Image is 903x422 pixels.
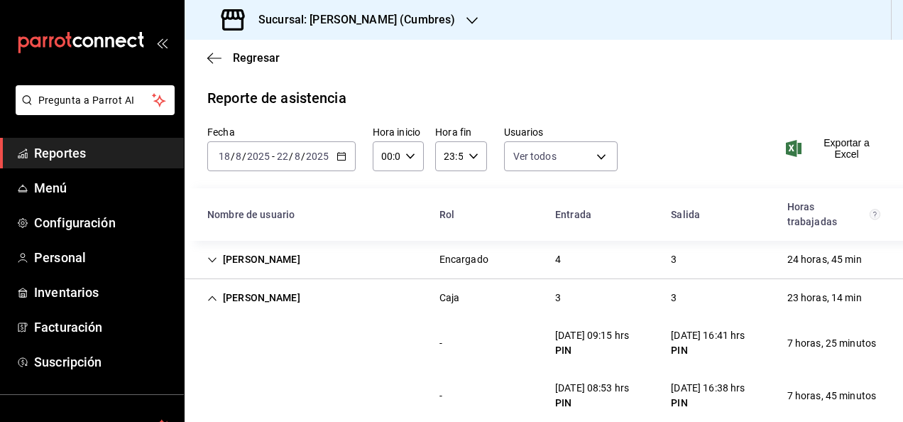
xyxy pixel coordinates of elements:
[428,330,454,357] div: Cell
[671,343,745,358] div: PIN
[439,336,442,351] div: -
[544,247,572,273] div: Cell
[671,396,745,411] div: PIN
[218,151,231,162] input: --
[34,352,173,372] span: Suscripción
[870,209,880,220] svg: El total de horas trabajadas por usuario es el resultado de la suma redondeada del registro de ho...
[34,213,173,232] span: Configuración
[196,247,312,273] div: Cell
[196,390,219,401] div: Cell
[776,383,888,409] div: Cell
[544,323,640,364] div: Cell
[428,383,454,409] div: Cell
[272,151,275,162] span: -
[504,127,618,137] label: Usuarios
[10,103,175,118] a: Pregunta a Parrot AI
[38,93,153,108] span: Pregunta a Parrot AI
[776,330,888,357] div: Cell
[34,318,173,337] span: Facturación
[660,375,756,416] div: Cell
[246,151,270,162] input: ----
[34,248,173,267] span: Personal
[555,381,629,396] div: [DATE] 08:53 hrs
[207,51,280,65] button: Regresar
[555,328,629,343] div: [DATE] 09:15 hrs
[544,285,572,311] div: Cell
[428,202,544,228] div: HeadCell
[242,151,246,162] span: /
[156,37,168,48] button: open_drawer_menu
[789,137,880,160] button: Exportar a Excel
[196,202,428,228] div: HeadCell
[185,188,903,241] div: Head
[207,87,346,109] div: Reporte de asistencia
[233,51,280,65] span: Regresar
[196,337,219,349] div: Cell
[660,285,688,311] div: Cell
[373,127,424,137] label: Hora inicio
[776,194,892,235] div: HeadCell
[289,151,293,162] span: /
[235,151,242,162] input: --
[544,375,640,416] div: Cell
[294,151,301,162] input: --
[439,252,488,267] div: Encargado
[428,285,471,311] div: Cell
[660,202,775,228] div: HeadCell
[660,247,688,273] div: Cell
[428,247,500,273] div: Cell
[435,127,486,137] label: Hora fin
[555,396,629,411] div: PIN
[185,241,903,279] div: Row
[34,283,173,302] span: Inventarios
[276,151,289,162] input: --
[776,247,873,273] div: Cell
[439,291,460,305] div: Caja
[34,144,173,163] span: Reportes
[247,11,455,28] h3: Sucursal: [PERSON_NAME] (Cumbres)
[34,178,173,198] span: Menú
[231,151,235,162] span: /
[196,285,312,311] div: Cell
[544,202,660,228] div: HeadCell
[301,151,305,162] span: /
[185,317,903,369] div: Row
[305,151,329,162] input: ----
[555,343,629,358] div: PIN
[671,381,745,396] div: [DATE] 16:38 hrs
[513,149,557,163] span: Ver todos
[207,127,356,137] label: Fecha
[185,279,903,317] div: Row
[16,85,175,115] button: Pregunta a Parrot AI
[671,328,745,343] div: [DATE] 16:41 hrs
[776,285,873,311] div: Cell
[439,389,442,404] div: -
[660,323,756,364] div: Cell
[185,369,903,422] div: Row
